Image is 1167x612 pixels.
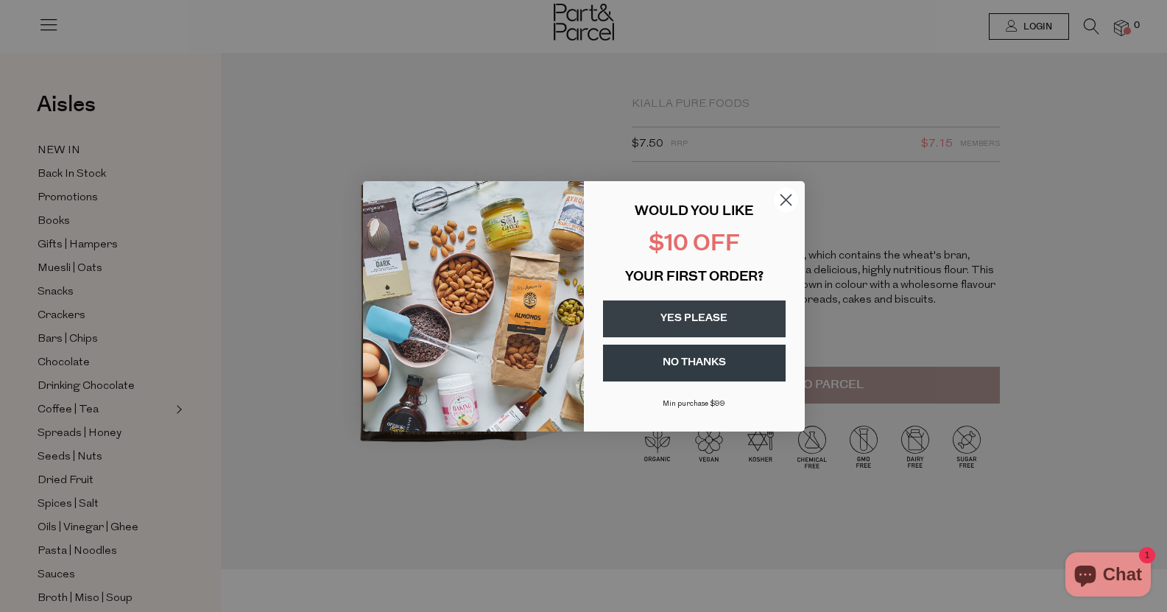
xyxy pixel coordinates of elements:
[649,233,740,256] span: $10 OFF
[625,271,764,284] span: YOUR FIRST ORDER?
[1061,552,1155,600] inbox-online-store-chat: Shopify online store chat
[603,345,786,381] button: NO THANKS
[635,205,753,219] span: WOULD YOU LIKE
[603,300,786,337] button: YES PLEASE
[663,400,725,408] span: Min purchase $99
[363,181,584,432] img: 43fba0fb-7538-40bc-babb-ffb1a4d097bc.jpeg
[773,187,799,213] button: Close dialog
